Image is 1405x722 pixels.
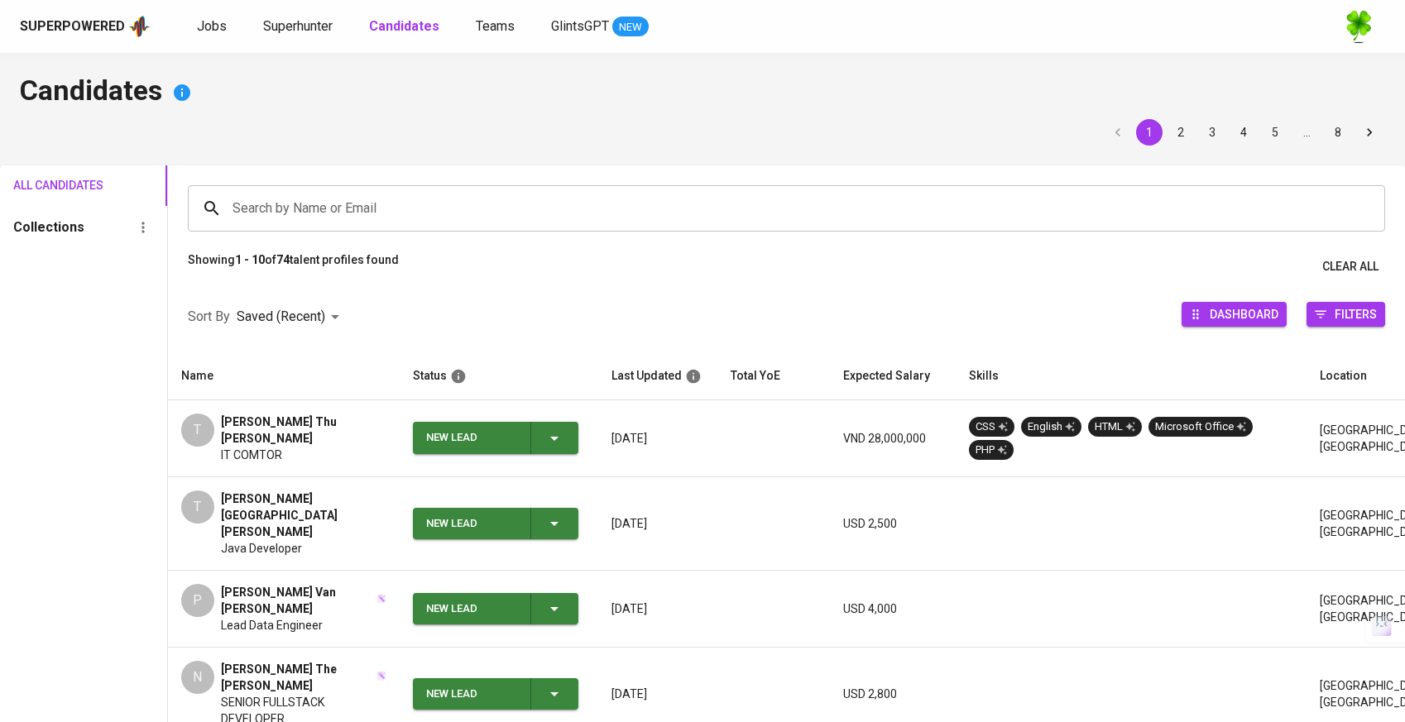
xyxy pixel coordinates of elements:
[1325,119,1351,146] button: Go to page 8
[168,352,400,400] th: Name
[181,490,214,524] div: T
[369,18,439,34] b: Candidates
[551,17,649,37] a: GlintsGPT NEW
[13,175,81,196] span: All Candidates
[413,678,578,710] button: New Lead
[843,515,942,532] p: USD 2,500
[221,617,323,634] span: Lead Data Engineer
[413,593,578,625] button: New Lead
[221,447,282,463] span: IT COMTOR
[1307,302,1385,327] button: Filters
[221,540,302,557] span: Java Developer
[1102,119,1385,146] nav: pagination navigation
[181,661,214,694] div: N
[376,594,386,604] img: magic_wand.svg
[843,686,942,702] p: USD 2,800
[1342,10,1375,43] img: f9493b8c-82b8-4f41-8722-f5d69bb1b761.jpg
[237,302,345,332] div: Saved (Recent)
[976,419,1008,435] div: CSS
[976,442,1007,458] div: PHP
[181,414,214,447] div: T
[1155,419,1246,435] div: Microsoft Office
[221,584,375,617] span: [PERSON_NAME] Van [PERSON_NAME]
[611,430,704,447] p: [DATE]
[400,352,598,400] th: Status
[369,17,443,37] a: Candidates
[426,508,517,540] div: New Lead
[426,678,517,710] div: New Lead
[1095,419,1135,435] div: HTML
[426,593,517,625] div: New Lead
[188,251,399,282] p: Showing of talent profiles found
[413,422,578,454] button: New Lead
[830,352,956,400] th: Expected Salary
[1316,251,1385,282] button: Clear All
[1028,419,1075,435] div: English
[1199,119,1225,146] button: Go to page 3
[843,600,942,617] p: USD 4,000
[20,73,1385,112] h4: Candidates
[843,430,942,447] p: VND 28,000,000
[413,508,578,540] button: New Lead
[611,686,704,702] p: [DATE]
[476,17,518,37] a: Teams
[376,671,386,681] img: magic_wand.svg
[237,307,325,327] p: Saved (Recent)
[611,515,704,532] p: [DATE]
[1356,119,1383,146] button: Go to next page
[611,600,704,617] p: [DATE]
[1168,119,1194,146] button: Go to page 2
[128,14,151,39] img: app logo
[263,17,336,37] a: Superhunter
[1136,119,1163,146] button: page 1
[1230,119,1257,146] button: Go to page 4
[1182,302,1287,327] button: Dashboard
[221,414,386,447] span: [PERSON_NAME] Thu [PERSON_NAME]
[612,19,649,36] span: NEW
[1262,119,1288,146] button: Go to page 5
[426,422,517,454] div: New Lead
[188,307,230,327] p: Sort By
[1335,303,1377,325] span: Filters
[263,18,333,34] span: Superhunter
[235,253,265,266] b: 1 - 10
[1322,256,1379,277] span: Clear All
[197,18,227,34] span: Jobs
[221,661,375,694] span: [PERSON_NAME] The [PERSON_NAME]
[13,216,84,239] h6: Collections
[20,14,151,39] a: Superpoweredapp logo
[476,18,515,34] span: Teams
[717,352,830,400] th: Total YoE
[598,352,717,400] th: Last Updated
[221,490,386,540] span: [PERSON_NAME][GEOGRAPHIC_DATA][PERSON_NAME]
[956,352,1307,400] th: Skills
[1210,303,1278,325] span: Dashboard
[181,584,214,617] div: P
[197,17,230,37] a: Jobs
[20,17,125,36] div: Superpowered
[1293,124,1320,141] div: …
[276,253,290,266] b: 74
[551,18,609,34] span: GlintsGPT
